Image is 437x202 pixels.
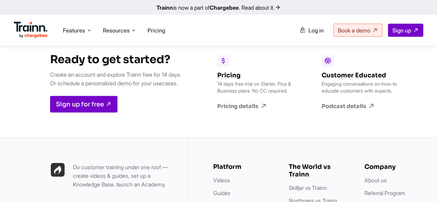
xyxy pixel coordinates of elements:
span: Resources [103,27,130,34]
a: Sign up [388,24,423,37]
a: Videos [213,177,230,184]
span: Features [63,27,85,34]
h6: Platform [213,163,275,171]
p: 14 days free trial on Starter, Plus & Business plans. No CC required. [217,80,297,94]
h6: The World vs Trainn [289,163,351,178]
b: Trainn [156,4,173,11]
a: Referral Program [364,190,405,196]
a: Pricing [148,27,165,34]
p: Do customer training under one roof — create videos & guides, set up a Knowledge Base, launch an ... [73,163,177,189]
a: Book a demo [333,24,382,37]
p: Create an account and explore Trainn free for 14 days. Or schedule a personalized demo for your u... [50,70,181,88]
img: Trainn | everything under one roof [51,163,65,177]
p: Engaging conversations on how-to educate customers with experts. [322,80,401,94]
h3: Ready to get started? [50,52,181,66]
a: Sign up for free [50,96,117,113]
a: Guides [213,190,230,196]
a: Pricing details [217,103,297,110]
b: Chargebee [210,4,239,11]
div: Widget de chat [402,169,437,202]
iframe: Chat Widget [402,169,437,202]
a: Log in [295,24,328,37]
a: About us [364,177,386,184]
img: Trainn Logo [14,22,48,38]
a: Skilljar vs Trainn [289,184,327,191]
h6: Company [364,163,426,171]
h6: Customer Educated [322,71,401,79]
span: Book a demo [338,27,370,34]
span: Log in [308,27,324,34]
span: Sign up [392,27,411,34]
a: Podcast details [322,103,401,110]
h6: Pricing [217,71,297,79]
